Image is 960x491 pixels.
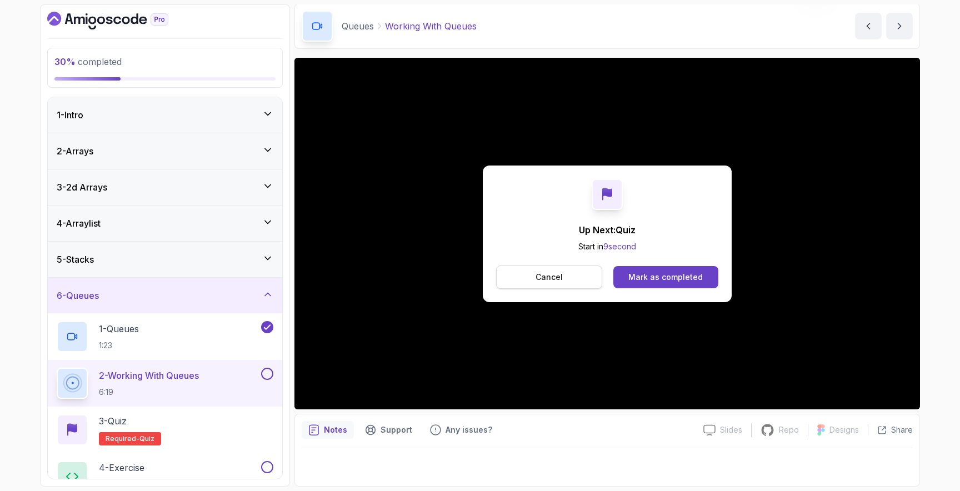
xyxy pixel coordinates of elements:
[536,272,563,283] p: Cancel
[57,289,99,302] h3: 6 - Queues
[99,322,139,335] p: 1 - Queues
[358,421,419,439] button: Support button
[423,421,499,439] button: Feedback button
[57,108,83,122] h3: 1 - Intro
[829,424,859,435] p: Designs
[99,369,199,382] p: 2 - Working With Queues
[54,56,76,67] span: 30 %
[99,414,127,428] p: 3 - Quiz
[48,133,282,169] button: 2-Arrays
[57,368,273,399] button: 2-Working With Queues6:19
[54,56,122,67] span: completed
[302,421,354,439] button: notes button
[57,181,107,194] h3: 3 - 2d Arrays
[57,217,101,230] h3: 4 - Arraylist
[779,424,799,435] p: Repo
[57,144,93,158] h3: 2 - Arrays
[48,278,282,313] button: 6-Queues
[868,424,913,435] button: Share
[99,340,139,351] p: 1:23
[57,253,94,266] h3: 5 - Stacks
[613,266,718,288] button: Mark as completed
[496,265,602,289] button: Cancel
[324,424,347,435] p: Notes
[139,434,154,443] span: quiz
[294,58,920,409] iframe: 2 - Working with Queues
[48,169,282,205] button: 3-2d Arrays
[886,13,913,39] button: next content
[628,272,703,283] div: Mark as completed
[99,387,199,398] p: 6:19
[57,414,273,445] button: 3-QuizRequired-quiz
[342,19,374,33] p: Queues
[855,13,882,39] button: previous content
[57,321,273,352] button: 1-Queues1:23
[48,206,282,241] button: 4-Arraylist
[106,434,139,443] span: Required-
[48,242,282,277] button: 5-Stacks
[578,223,636,237] p: Up Next: Quiz
[720,424,742,435] p: Slides
[381,424,412,435] p: Support
[48,97,282,133] button: 1-Intro
[47,12,194,29] a: Dashboard
[891,424,913,435] p: Share
[603,242,636,251] span: 9 second
[446,424,492,435] p: Any issues?
[385,19,477,33] p: Working With Queues
[99,461,144,474] p: 4 - Exercise
[578,241,636,252] p: Start in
